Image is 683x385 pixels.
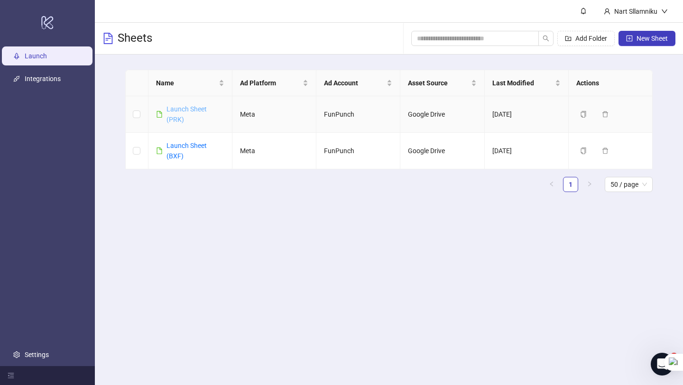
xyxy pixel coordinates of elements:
[485,96,569,133] td: [DATE]
[582,177,597,192] button: right
[400,96,484,133] td: Google Drive
[8,372,14,379] span: menu-fold
[400,133,484,169] td: Google Drive
[637,35,668,42] span: New Sheet
[565,35,572,42] span: folder-add
[602,147,609,154] span: delete
[563,177,578,192] a: 1
[605,177,653,192] div: Page Size
[604,8,610,15] span: user
[569,70,653,96] th: Actions
[549,181,554,187] span: left
[232,133,316,169] td: Meta
[316,70,400,96] th: Ad Account
[25,52,47,60] a: Launch
[626,35,633,42] span: plus-square
[563,177,578,192] li: 1
[651,353,674,376] iframe: Intercom live chat
[661,8,668,15] span: down
[316,133,400,169] td: FunPunch
[232,96,316,133] td: Meta
[400,70,484,96] th: Asset Source
[324,78,385,88] span: Ad Account
[580,111,587,118] span: copy
[156,111,163,118] span: file
[232,70,316,96] th: Ad Platform
[166,142,207,160] a: Launch Sheet (BXF)
[156,78,217,88] span: Name
[544,177,559,192] button: left
[316,96,400,133] td: FunPunch
[557,31,615,46] button: Add Folder
[582,177,597,192] li: Next Page
[25,75,61,82] a: Integrations
[485,133,569,169] td: [DATE]
[543,35,549,42] span: search
[580,147,587,154] span: copy
[670,353,678,360] span: 4
[610,177,647,192] span: 50 / page
[618,31,675,46] button: New Sheet
[118,31,152,46] h3: Sheets
[610,6,661,17] div: Nart Sllamniku
[544,177,559,192] li: Previous Page
[102,33,114,44] span: file-text
[148,70,232,96] th: Name
[580,8,587,14] span: bell
[156,147,163,154] span: file
[408,78,469,88] span: Asset Source
[587,181,592,187] span: right
[240,78,301,88] span: Ad Platform
[25,351,49,358] a: Settings
[575,35,607,42] span: Add Folder
[492,78,553,88] span: Last Modified
[166,105,207,123] a: Launch Sheet (PRK)
[485,70,569,96] th: Last Modified
[602,111,609,118] span: delete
